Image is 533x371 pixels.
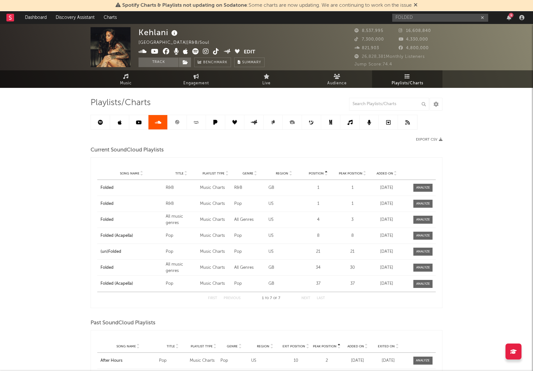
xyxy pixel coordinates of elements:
span: Title [175,172,184,175]
div: 10 [282,358,310,364]
span: Added On [377,172,393,175]
div: US [268,217,299,223]
a: Audience [302,70,372,88]
div: All music genres [166,261,197,274]
div: 8 [337,233,368,239]
div: US [268,249,299,255]
div: Pop [234,201,265,207]
span: Genre [227,344,238,348]
span: 16,608,840 [399,29,431,33]
button: Track [139,58,179,67]
a: Folded [100,185,163,191]
div: 1 [303,201,334,207]
span: : Some charts are now updating. We are continuing to work on the issue [122,3,412,8]
div: Music Charts [200,233,231,239]
a: Folded (Acapella) [100,233,163,239]
span: Song Name [116,344,136,348]
span: 7,300,000 [354,37,384,42]
button: Next [301,297,310,300]
span: Engagement [183,80,209,87]
span: Audience [327,80,347,87]
span: 4,800,000 [399,46,429,50]
div: GB [268,185,299,191]
span: to [265,297,269,300]
span: Song Name [120,172,139,175]
div: 30 [337,265,368,271]
button: 9 [507,15,511,20]
div: Pop [234,249,265,255]
span: Position [309,172,324,175]
div: Pop [234,281,265,287]
span: Jump Score: 74.4 [354,62,392,66]
span: Playlists/Charts [91,99,151,107]
a: Folded [100,217,163,223]
div: 3 [337,217,368,223]
span: Music [120,80,132,87]
div: US [251,358,279,364]
div: R&B [234,185,265,191]
span: Peak Position [339,172,362,175]
div: GB [268,265,299,271]
a: Folded [100,201,163,207]
span: Summary [242,61,261,64]
a: Discovery Assistant [51,11,99,24]
div: [GEOGRAPHIC_DATA] | R&B/Soul [139,39,217,47]
span: Genre [243,172,253,175]
div: 21 [303,249,334,255]
span: 821,903 [354,46,379,50]
div: 9 [509,13,513,18]
a: Benchmark [194,58,231,67]
div: R&B [166,185,197,191]
div: All music genres [166,213,197,226]
div: Music Charts [200,265,231,271]
div: Pop [234,233,265,239]
a: Engagement [161,70,231,88]
button: Edit [244,48,255,56]
div: 1 [337,201,368,207]
span: 26,828,381 Monthly Listeners [354,55,425,59]
div: US [268,233,299,239]
div: [DATE] [371,201,402,207]
div: [DATE] [371,185,402,191]
span: 8,537,995 [354,29,383,33]
span: Peak Position [313,344,337,348]
div: Pop [166,249,197,255]
span: Live [262,80,271,87]
span: Title [167,344,175,348]
span: Current SoundCloud Playlists [91,146,164,154]
div: Pop [220,358,248,364]
span: Playlist Type [203,172,225,175]
input: Search Playlists/Charts [349,98,429,111]
a: (un)Folded [100,249,163,255]
span: Dismiss [414,3,418,8]
div: [DATE] [371,233,402,239]
div: 2 [313,358,340,364]
a: Live [231,70,302,88]
span: 4,330,000 [399,37,428,42]
div: 8 [303,233,334,239]
a: Charts [99,11,121,24]
span: of [273,297,277,300]
div: All Genres [234,265,265,271]
div: 1 7 7 [253,295,289,302]
div: Pop [166,233,197,239]
div: [DATE] [344,358,371,364]
div: Music Charts [200,201,231,207]
span: Region [276,172,288,175]
span: Benchmark [203,59,227,66]
div: 1 [303,185,334,191]
div: Music Charts [200,217,231,223]
div: Kehlani [139,27,179,38]
span: Spotify Charts & Playlists not updating on Sodatone [122,3,247,8]
a: Playlists/Charts [372,70,442,88]
div: 1 [337,185,368,191]
a: Dashboard [20,11,51,24]
div: Music Charts [200,249,231,255]
span: Playlists/Charts [392,80,423,87]
div: Folded [100,265,163,271]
